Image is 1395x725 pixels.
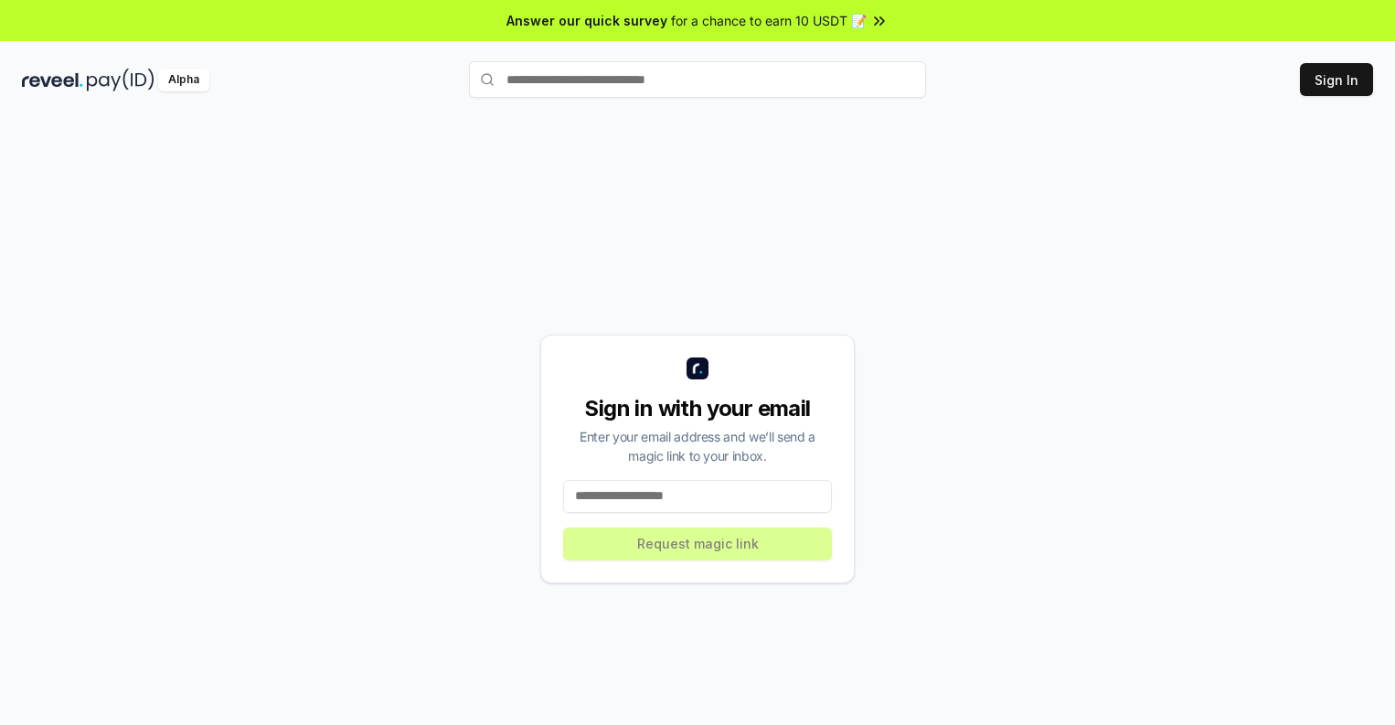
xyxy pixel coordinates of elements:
[563,427,832,465] div: Enter your email address and we’ll send a magic link to your inbox.
[687,357,708,379] img: logo_small
[506,11,667,30] span: Answer our quick survey
[1300,63,1373,96] button: Sign In
[671,11,867,30] span: for a chance to earn 10 USDT 📝
[158,69,209,91] div: Alpha
[563,394,832,423] div: Sign in with your email
[87,69,154,91] img: pay_id
[22,69,83,91] img: reveel_dark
